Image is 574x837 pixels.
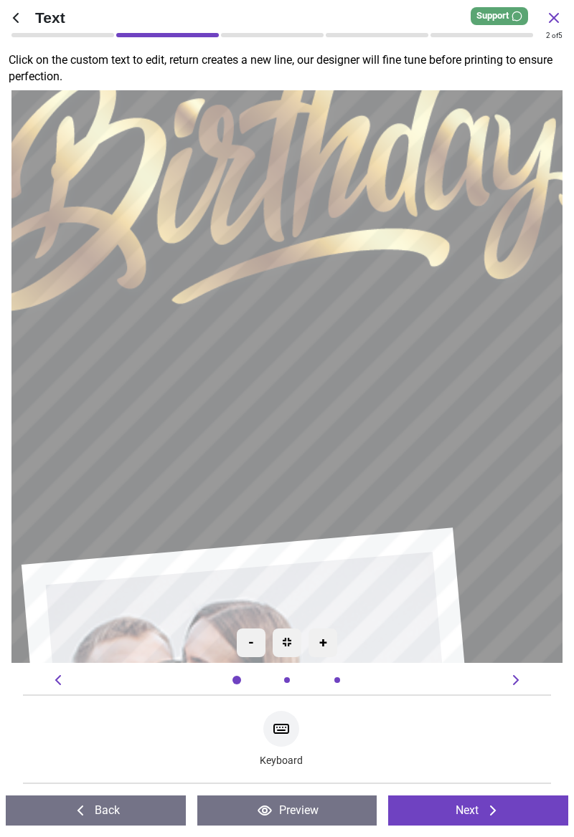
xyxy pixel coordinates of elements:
[309,628,337,657] div: +
[197,795,377,826] button: Preview
[283,638,291,646] img: recenter
[388,795,568,826] button: Next
[546,32,550,39] span: 2
[35,7,545,28] span: Text
[9,52,574,85] p: Click on the custom text to edit, return creates a new line, our designer will fine tune before p...
[471,7,528,25] div: Support
[6,795,186,826] button: Back
[237,628,265,657] div: -
[546,31,563,41] div: of 5
[260,707,303,771] div: Keyboard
